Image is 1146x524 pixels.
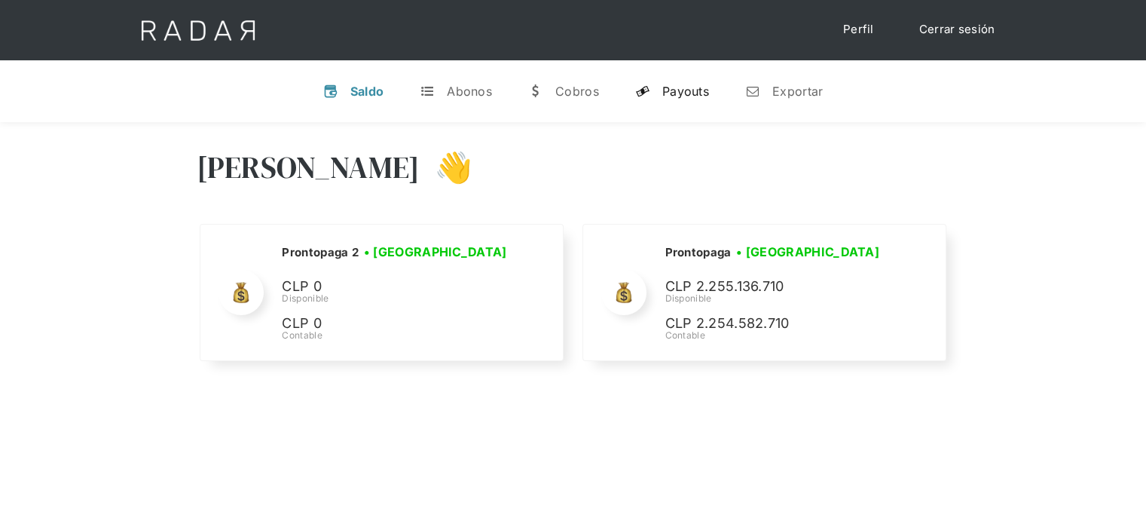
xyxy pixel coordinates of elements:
p: CLP 2.255.136.710 [665,276,891,298]
div: v [323,84,338,99]
div: Disponible [282,292,512,305]
div: Cobros [555,84,599,99]
div: Exportar [772,84,823,99]
div: Payouts [662,84,709,99]
p: CLP 0 [282,276,508,298]
p: CLP 0 [282,313,508,335]
a: Cerrar sesión [904,15,1010,44]
h2: Prontopaga 2 [282,245,359,260]
div: t [420,84,435,99]
div: Contable [665,329,891,342]
p: CLP 2.254.582.710 [665,313,891,335]
div: y [635,84,650,99]
a: Perfil [828,15,889,44]
h3: • [GEOGRAPHIC_DATA] [364,243,507,261]
h3: 👋 [420,149,472,186]
div: Contable [282,329,512,342]
h3: • [GEOGRAPHIC_DATA] [736,243,879,261]
div: Disponible [665,292,891,305]
div: Abonos [447,84,492,99]
h2: Prontopaga [665,245,731,260]
h3: [PERSON_NAME] [197,149,420,186]
div: w [528,84,543,99]
div: Saldo [350,84,384,99]
div: n [745,84,760,99]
